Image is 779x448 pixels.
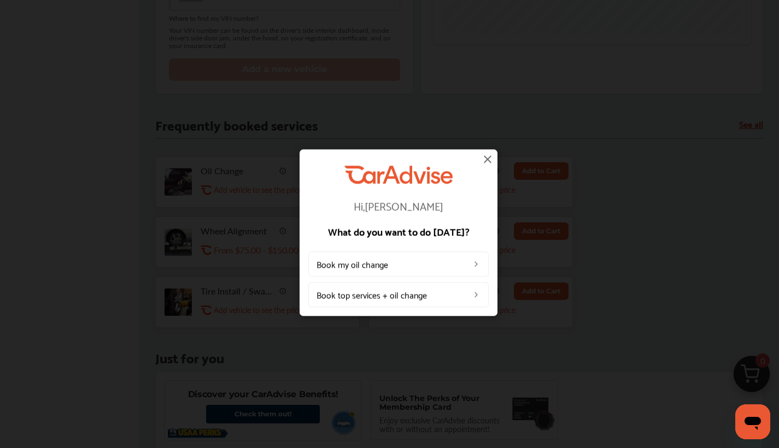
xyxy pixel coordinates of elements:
[344,166,453,184] img: CarAdvise Logo
[308,252,489,277] a: Book my oil change
[735,404,770,439] iframe: Button to launch messaging window
[308,227,489,237] p: What do you want to do [DATE]?
[308,282,489,308] a: Book top services + oil change
[308,201,489,211] p: Hi, [PERSON_NAME]
[472,260,481,269] img: left_arrow_icon.0f472efe.svg
[481,152,494,166] img: close-icon.a004319c.svg
[472,291,481,299] img: left_arrow_icon.0f472efe.svg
